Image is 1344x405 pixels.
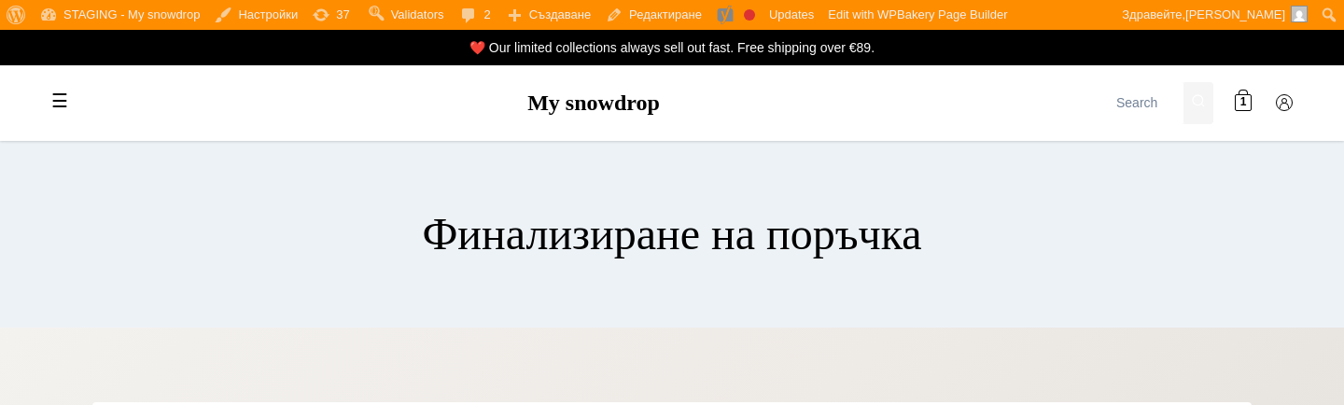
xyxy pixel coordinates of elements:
[1225,85,1262,122] a: 1
[1185,7,1285,21] span: [PERSON_NAME]
[744,9,755,21] div: Focus keyphrase not set
[422,207,921,261] h1: Финализиране на поръчка
[1240,94,1247,112] span: 1
[41,83,78,120] label: Toggle mobile menu
[527,91,660,115] a: My snowdrop
[1109,82,1183,124] input: Search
